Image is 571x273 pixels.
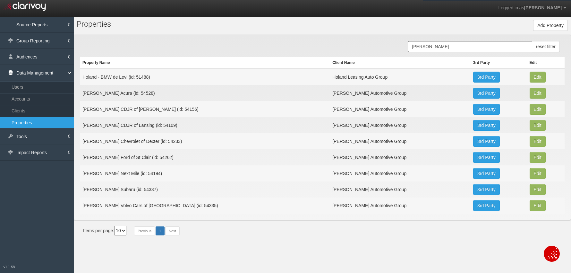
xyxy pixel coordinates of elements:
[530,168,546,179] button: Edit
[330,181,471,198] td: [PERSON_NAME] Automotive Group
[498,5,524,10] span: Logged in as
[473,72,500,83] a: 3rd Party
[471,57,527,69] th: 3rd Party
[473,152,500,163] a: 3rd Party
[330,149,471,165] td: [PERSON_NAME] Automotive Group
[80,101,330,117] td: [PERSON_NAME] CDJR of [PERSON_NAME] (id: 54156)
[473,88,500,99] a: 3rd Party
[532,41,560,52] button: reset filter
[80,181,330,198] td: [PERSON_NAME] Subaru (id: 54337)
[524,5,562,10] span: [PERSON_NAME]
[330,85,471,101] td: [PERSON_NAME] Automotive Group
[330,57,471,69] th: Client Name
[530,184,546,195] button: Edit
[80,69,330,85] td: Holand - BMW de Levi (id: 51488)
[80,198,330,214] td: [PERSON_NAME] Volvo Cars of [GEOGRAPHIC_DATA] (id: 54335)
[533,20,568,31] button: Add Property
[80,57,330,69] th: Property Name
[330,101,471,117] td: [PERSON_NAME] Automotive Group
[530,104,546,115] button: Edit
[80,149,330,165] td: [PERSON_NAME] Ford of St Clair (id: 54262)
[530,72,546,83] button: Edit
[473,104,500,115] a: 3rd Party
[134,226,155,235] a: Previous
[330,165,471,181] td: [PERSON_NAME] Automotive Group
[80,133,330,149] td: [PERSON_NAME] Chevrolet of Dexter (id: 54233)
[80,117,330,133] td: [PERSON_NAME] CDJR of Lansing (id: 54109)
[473,136,500,147] a: 3rd Party
[330,198,471,214] td: [PERSON_NAME] Automotive Group
[408,41,532,52] input: Search Properties
[84,20,88,29] span: o
[530,152,546,163] button: Edit
[83,226,126,235] div: Items per page:
[330,117,471,133] td: [PERSON_NAME] Automotive Group
[473,168,500,179] a: 3rd Party
[527,57,565,69] th: Edit
[80,165,330,181] td: [PERSON_NAME] Next Mile (id: 54194)
[330,133,471,149] td: [PERSON_NAME] Automotive Group
[530,200,546,211] button: Edit
[473,184,500,195] a: 3rd Party
[156,226,165,235] a: 1
[473,120,500,131] a: 3rd Party
[77,20,224,28] h1: Pr perties
[530,120,546,131] button: Edit
[530,88,546,99] button: Edit
[473,200,500,211] a: 3rd Party
[80,85,330,101] td: [PERSON_NAME] Acura (id: 54528)
[330,69,471,85] td: Holand Leasing Auto Group
[530,136,546,147] button: Edit
[493,0,571,16] a: Logged in as[PERSON_NAME]
[165,226,180,235] a: Next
